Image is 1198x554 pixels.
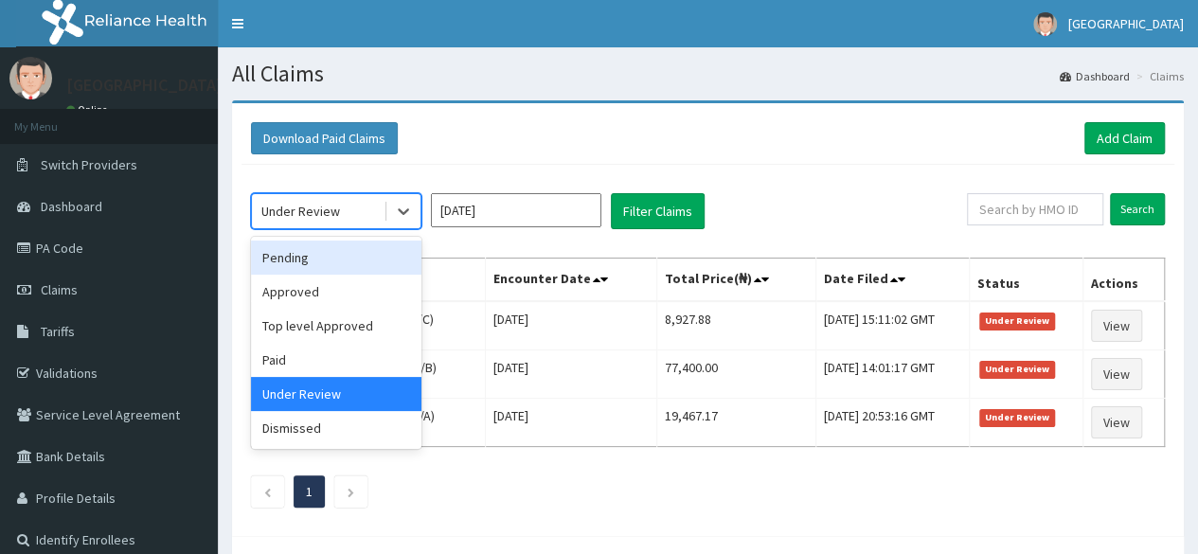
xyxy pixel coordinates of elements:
[251,122,398,154] button: Download Paid Claims
[41,281,78,298] span: Claims
[979,361,1056,378] span: Under Review
[815,301,969,350] td: [DATE] 15:11:02 GMT
[815,350,969,399] td: [DATE] 14:01:17 GMT
[347,483,355,500] a: Next page
[969,259,1082,302] th: Status
[251,343,421,377] div: Paid
[41,323,75,340] span: Tariffs
[979,313,1056,330] span: Under Review
[251,241,421,275] div: Pending
[485,259,656,302] th: Encounter Date
[1091,358,1142,390] a: View
[251,377,421,411] div: Under Review
[979,409,1056,426] span: Under Review
[41,156,137,173] span: Switch Providers
[263,483,272,500] a: Previous page
[967,193,1103,225] input: Search by HMO ID
[485,399,656,447] td: [DATE]
[656,301,815,350] td: 8,927.88
[815,259,969,302] th: Date Filed
[251,309,421,343] div: Top level Approved
[1091,406,1142,438] a: View
[485,301,656,350] td: [DATE]
[251,411,421,445] div: Dismissed
[9,57,52,99] img: User Image
[656,259,815,302] th: Total Price(₦)
[1132,68,1184,84] li: Claims
[1083,259,1165,302] th: Actions
[431,193,601,227] input: Select Month and Year
[815,399,969,447] td: [DATE] 20:53:16 GMT
[306,483,313,500] a: Page 1 is your current page
[1084,122,1165,154] a: Add Claim
[1033,12,1057,36] img: User Image
[261,202,340,221] div: Under Review
[41,198,102,215] span: Dashboard
[232,62,1184,86] h1: All Claims
[485,350,656,399] td: [DATE]
[1091,310,1142,342] a: View
[1060,68,1130,84] a: Dashboard
[251,275,421,309] div: Approved
[656,399,815,447] td: 19,467.17
[66,77,223,94] p: [GEOGRAPHIC_DATA]
[1068,15,1184,32] span: [GEOGRAPHIC_DATA]
[66,103,112,116] a: Online
[611,193,705,229] button: Filter Claims
[1110,193,1165,225] input: Search
[656,350,815,399] td: 77,400.00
